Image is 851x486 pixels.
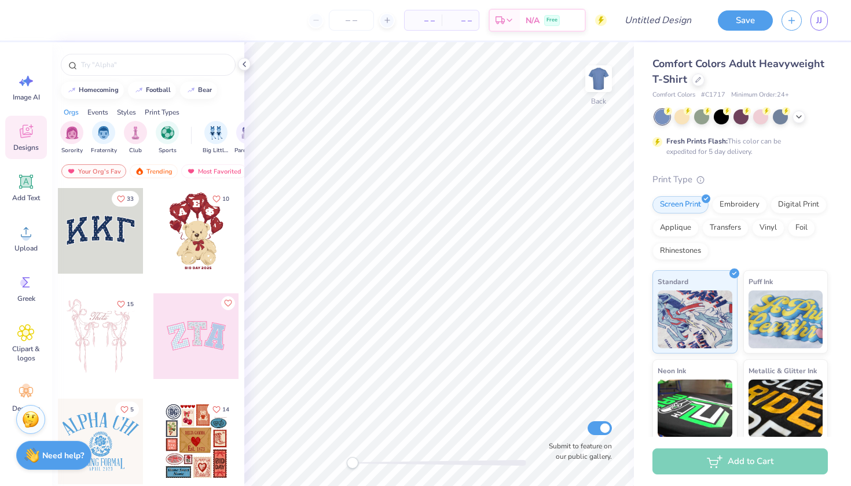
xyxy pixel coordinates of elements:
button: filter button [60,121,83,155]
span: Club [129,146,142,155]
button: filter button [203,121,229,155]
img: most_fav.gif [186,167,196,175]
span: Big Little Reveal [203,146,229,155]
div: filter for Club [124,121,147,155]
strong: Fresh Prints Flash: [666,137,728,146]
div: homecoming [79,87,119,93]
span: JJ [816,14,822,27]
img: trend_line.gif [134,87,144,94]
img: trend_line.gif [186,87,196,94]
span: Free [546,16,557,24]
div: Print Type [652,173,828,186]
span: Comfort Colors Adult Heavyweight T-Shirt [652,57,824,86]
span: Parent's Weekend [234,146,261,155]
span: Designs [13,143,39,152]
button: homecoming [61,82,124,99]
button: filter button [234,121,261,155]
img: Big Little Reveal Image [210,126,222,139]
div: football [146,87,171,93]
span: # C1717 [701,90,725,100]
div: filter for Big Little Reveal [203,121,229,155]
span: Sorority [61,146,83,155]
button: Like [221,296,235,310]
div: Styles [117,107,136,117]
div: Digital Print [771,196,827,213]
button: Like [112,296,139,312]
img: Sorority Image [65,126,79,139]
div: Applique [652,219,699,237]
span: Add Text [12,193,40,203]
div: Print Types [145,107,179,117]
div: Embroidery [712,196,767,213]
span: Sports [159,146,177,155]
span: Fraternity [91,146,117,155]
div: Vinyl [752,219,784,237]
img: Neon Ink [658,380,732,437]
label: Submit to feature on our public gallery. [542,441,612,462]
div: bear [198,87,212,93]
div: This color can be expedited for 5 day delivery. [666,136,809,157]
span: Clipart & logos [7,344,45,363]
span: – – [412,14,435,27]
button: filter button [124,121,147,155]
strong: Need help? [42,450,84,461]
button: Like [115,402,139,417]
img: trend_line.gif [67,87,76,94]
div: filter for Parent's Weekend [234,121,261,155]
img: Metallic & Glitter Ink [749,380,823,437]
input: Untitled Design [615,9,700,32]
span: Greek [17,294,35,303]
img: most_fav.gif [67,167,76,175]
div: Events [87,107,108,117]
span: Upload [14,244,38,253]
img: trending.gif [135,167,144,175]
span: 14 [222,407,229,413]
button: Save [718,10,773,31]
img: Back [587,67,610,90]
button: bear [180,82,217,99]
span: Metallic & Glitter Ink [749,365,817,377]
button: Like [207,191,234,207]
img: Club Image [129,126,142,139]
div: Most Favorited [181,164,247,178]
span: Minimum Order: 24 + [731,90,789,100]
div: filter for Sports [156,121,179,155]
div: Accessibility label [347,457,358,469]
a: JJ [810,10,828,31]
div: Screen Print [652,196,709,213]
span: 10 [222,196,229,202]
div: Orgs [64,107,79,117]
span: Decorate [12,404,40,413]
div: Foil [788,219,815,237]
div: filter for Fraternity [91,121,117,155]
div: Your Org's Fav [61,164,126,178]
div: Rhinestones [652,242,709,260]
span: Comfort Colors [652,90,695,100]
span: 33 [127,196,134,202]
span: 15 [127,301,134,307]
span: – – [449,14,472,27]
div: filter for Sorority [60,121,83,155]
div: Back [591,96,606,106]
div: Trending [130,164,178,178]
span: Neon Ink [658,365,686,377]
input: – – [329,10,374,31]
span: Puff Ink [749,275,773,288]
button: Like [207,402,234,417]
button: football [128,82,176,99]
div: Transfers [702,219,749,237]
button: Like [112,191,139,207]
button: filter button [156,121,179,155]
input: Try "Alpha" [80,59,228,71]
span: N/A [526,14,540,27]
img: Parent's Weekend Image [241,126,255,139]
span: Image AI [13,93,40,102]
span: 5 [130,407,134,413]
img: Standard [658,290,732,348]
img: Fraternity Image [97,126,110,139]
img: Puff Ink [749,290,823,348]
button: filter button [91,121,117,155]
span: Standard [658,275,688,288]
img: Sports Image [161,126,174,139]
